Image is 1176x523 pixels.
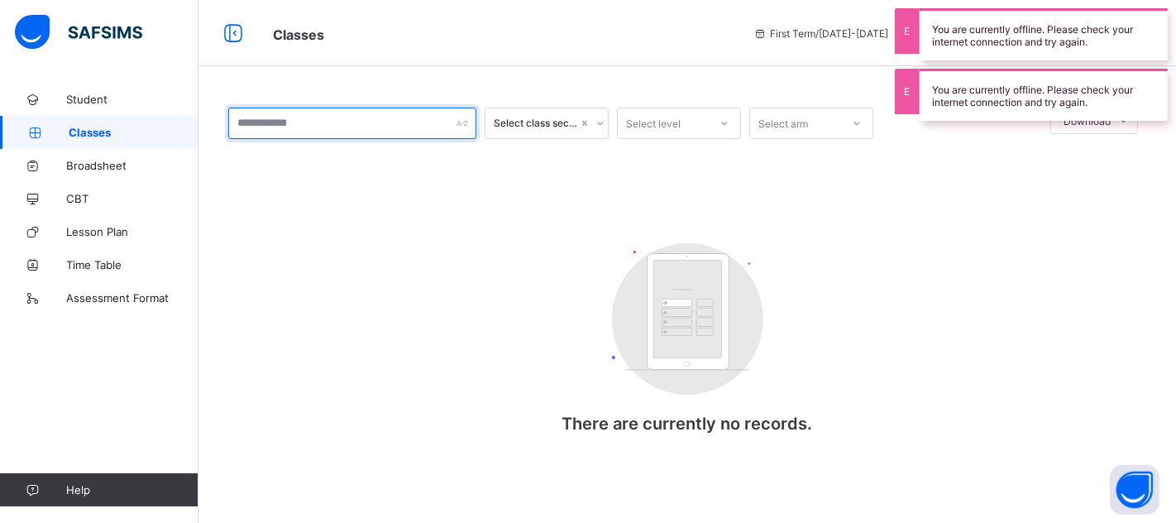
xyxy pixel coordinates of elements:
[66,291,198,305] span: Assessment Format
[15,15,142,50] img: safsims
[522,227,853,467] div: There are currently no records.
[758,108,808,139] div: Select arm
[626,108,681,139] div: Select level
[672,287,691,291] tspan: Customers
[66,225,198,238] span: Lesson Plan
[66,159,198,172] span: Broadsheet
[753,27,888,40] span: session/term information
[920,69,1168,121] div: You are currently offline. Please check your internet connection and try again.
[66,192,198,205] span: CBT
[522,414,853,434] p: There are currently no records.
[66,483,198,497] span: Help
[69,126,198,139] span: Classes
[1110,465,1159,515] button: Open asap
[66,258,198,271] span: Time Table
[66,93,198,106] span: Student
[494,118,578,130] div: Select class section
[273,26,324,43] span: Classes
[920,8,1168,60] div: You are currently offline. Please check your internet connection and try again.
